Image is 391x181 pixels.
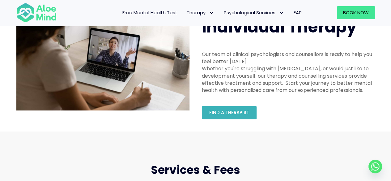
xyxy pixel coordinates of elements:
a: Whatsapp [368,160,382,173]
span: Therapy: submenu [207,8,216,17]
span: Find a therapist [209,109,249,116]
span: Psychological Services: submenu [277,8,286,17]
span: Psychological Services [224,9,284,16]
span: Free Mental Health Test [122,9,177,16]
div: Our team of clinical psychologists and counsellors is ready to help you feel better [DATE]. [202,51,375,65]
a: Find a therapist [202,106,257,119]
a: Book Now [337,6,375,19]
div: Whether you're struggling with [MEDICAL_DATA], or would just like to development yourself, our th... [202,65,375,94]
span: Book Now [343,9,369,16]
img: Therapy online individual [16,16,189,110]
a: TherapyTherapy: submenu [182,6,219,19]
span: Individual Therapy [202,15,357,38]
nav: Menu [65,6,306,19]
img: Aloe mind Logo [16,2,57,23]
span: Services & Fees [151,162,240,178]
span: EAP [294,9,302,16]
a: EAP [289,6,306,19]
a: Psychological ServicesPsychological Services: submenu [219,6,289,19]
span: Therapy [187,9,215,16]
a: Free Mental Health Test [118,6,182,19]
